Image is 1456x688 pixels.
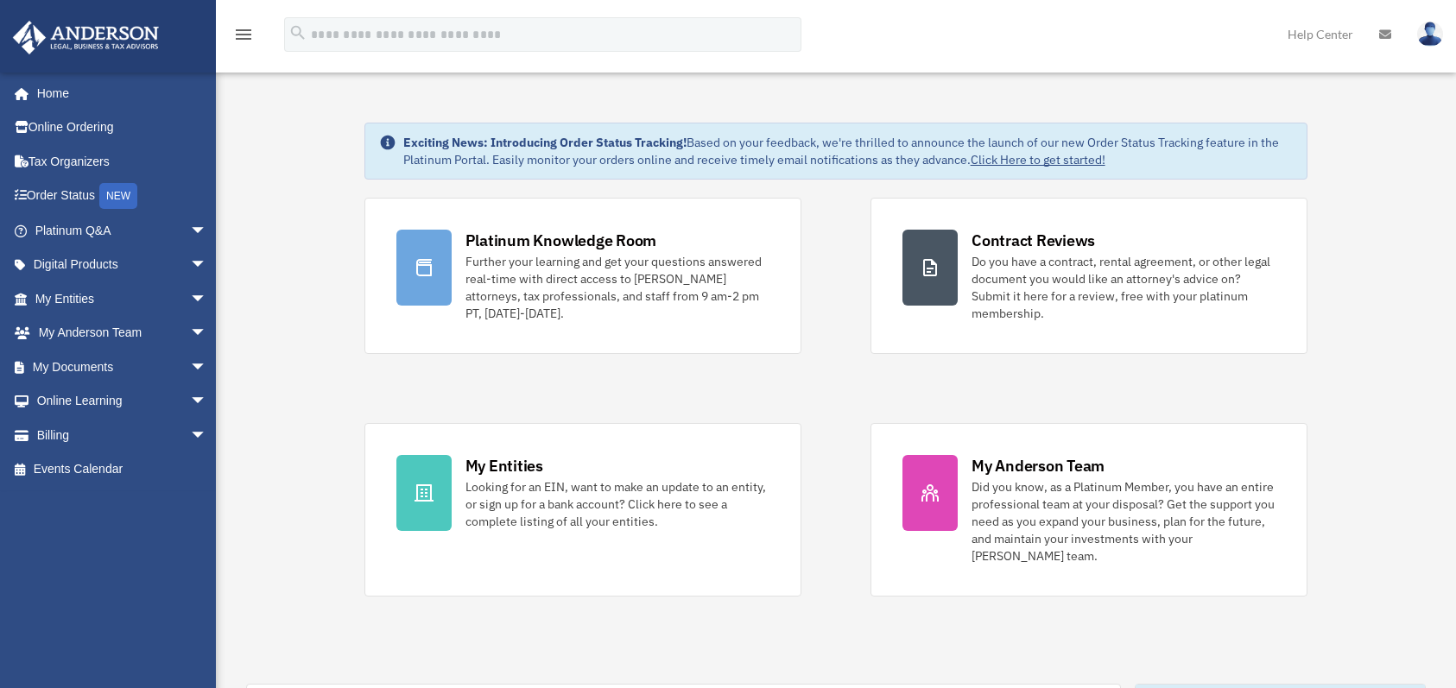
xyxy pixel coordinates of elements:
[403,135,687,150] strong: Exciting News: Introducing Order Status Tracking!
[12,213,233,248] a: Platinum Q&Aarrow_drop_down
[12,418,233,452] a: Billingarrow_drop_down
[12,76,225,110] a: Home
[1417,22,1443,47] img: User Pic
[99,183,137,209] div: NEW
[233,30,254,45] a: menu
[190,213,225,249] span: arrow_drop_down
[870,423,1307,596] a: My Anderson Team Did you know, as a Platinum Member, you have an entire professional team at your...
[12,281,233,316] a: My Entitiesarrow_drop_down
[972,230,1095,251] div: Contract Reviews
[190,281,225,317] span: arrow_drop_down
[465,253,769,322] div: Further your learning and get your questions answered real-time with direct access to [PERSON_NAM...
[465,230,657,251] div: Platinum Knowledge Room
[971,152,1105,167] a: Click Here to get started!
[403,134,1294,168] div: Based on your feedback, we're thrilled to announce the launch of our new Order Status Tracking fe...
[364,423,801,596] a: My Entities Looking for an EIN, want to make an update to an entity, or sign up for a bank accoun...
[12,316,233,350] a: My Anderson Teamarrow_drop_down
[12,452,233,487] a: Events Calendar
[870,198,1307,354] a: Contract Reviews Do you have a contract, rental agreement, or other legal document you would like...
[12,144,233,179] a: Tax Organizers
[190,248,225,283] span: arrow_drop_down
[12,248,233,282] a: Digital Productsarrow_drop_down
[190,316,225,351] span: arrow_drop_down
[972,455,1105,477] div: My Anderson Team
[972,253,1276,322] div: Do you have a contract, rental agreement, or other legal document you would like an attorney's ad...
[12,350,233,384] a: My Documentsarrow_drop_down
[288,23,307,42] i: search
[364,198,801,354] a: Platinum Knowledge Room Further your learning and get your questions answered real-time with dire...
[233,24,254,45] i: menu
[465,478,769,530] div: Looking for an EIN, want to make an update to an entity, or sign up for a bank account? Click her...
[190,350,225,385] span: arrow_drop_down
[972,478,1276,565] div: Did you know, as a Platinum Member, you have an entire professional team at your disposal? Get th...
[190,418,225,453] span: arrow_drop_down
[190,384,225,420] span: arrow_drop_down
[8,21,164,54] img: Anderson Advisors Platinum Portal
[12,384,233,419] a: Online Learningarrow_drop_down
[12,179,233,214] a: Order StatusNEW
[12,110,233,145] a: Online Ordering
[465,455,543,477] div: My Entities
